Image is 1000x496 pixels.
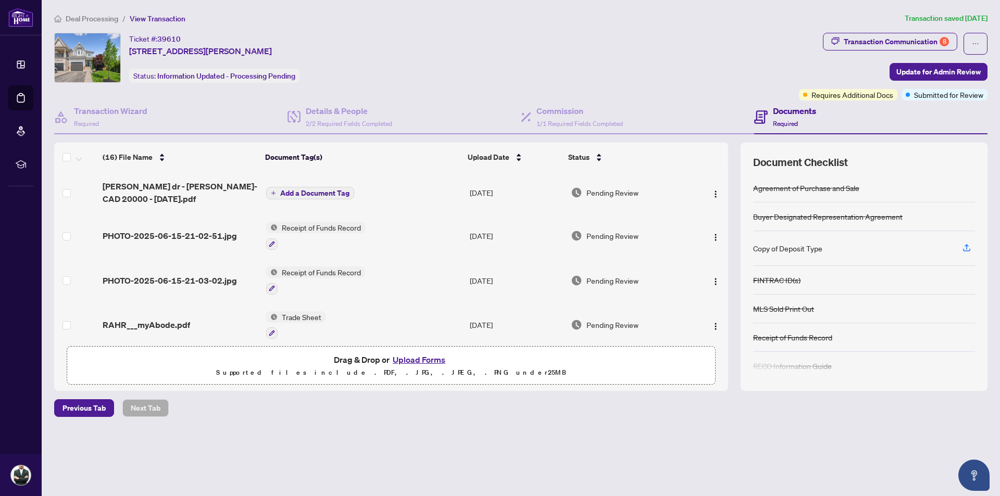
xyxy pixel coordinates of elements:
[711,190,720,198] img: Logo
[157,34,181,44] span: 39610
[753,303,814,314] div: MLS Sold Print Out
[571,275,582,286] img: Document Status
[568,151,590,163] span: Status
[266,266,365,295] button: Status IconReceipt of Funds Record
[466,172,567,213] td: [DATE]
[129,33,181,45] div: Ticket #:
[74,120,99,128] span: Required
[753,211,903,222] div: Buyer Designated Representation Agreement
[266,222,278,233] img: Status Icon
[466,258,567,303] td: [DATE]
[74,105,147,117] h4: Transaction Wizard
[271,190,276,196] span: plus
[468,151,509,163] span: Upload Date
[707,184,724,201] button: Logo
[707,227,724,244] button: Logo
[280,189,349,197] span: Add a Document Tag
[11,465,31,485] img: Profile Icon
[103,180,257,205] span: [PERSON_NAME] dr - [PERSON_NAME]- CAD 20000 - [DATE].pdf
[773,120,798,128] span: Required
[122,12,126,24] li: /
[940,37,949,46] div: 8
[753,182,859,194] div: Agreement of Purchase and Sale
[586,275,639,286] span: Pending Review
[266,311,326,339] button: Status IconTrade Sheet
[914,89,983,100] span: Submitted for Review
[890,63,988,81] button: Update for Admin Review
[896,63,981,80] span: Update for Admin Review
[711,233,720,241] img: Logo
[466,213,567,258] td: [DATE]
[753,332,832,343] div: Receipt of Funds Record
[711,277,720,286] img: Logo
[811,89,893,100] span: Requires Additional Docs
[266,266,278,278] img: Status Icon
[261,143,464,172] th: Document Tag(s)
[536,105,623,117] h4: Commission
[129,69,299,83] div: Status:
[586,319,639,330] span: Pending Review
[753,360,832,372] div: RECO Information Guide
[8,8,33,27] img: logo
[571,319,582,330] img: Document Status
[73,366,709,379] p: Supported files include .PDF, .JPG, .JPEG, .PNG under 25 MB
[571,187,582,198] img: Document Status
[466,303,567,348] td: [DATE]
[306,120,392,128] span: 2/2 Required Fields Completed
[67,347,715,385] span: Drag & Drop orUpload FormsSupported files include .PDF, .JPG, .JPEG, .PNG under25MB
[98,143,261,172] th: (16) File Name
[773,105,816,117] h4: Documents
[157,71,295,81] span: Information Updated - Processing Pending
[823,33,957,50] button: Transaction Communication8
[753,243,822,254] div: Copy of Deposit Type
[586,187,639,198] span: Pending Review
[66,14,118,23] span: Deal Processing
[63,400,106,416] span: Previous Tab
[103,230,237,242] span: PHOTO-2025-06-15-21-02-51.jpg
[711,322,720,330] img: Logo
[390,353,448,366] button: Upload Forms
[266,187,354,199] button: Add a Document Tag
[972,40,979,47] span: ellipsis
[844,33,949,50] div: Transaction Communication
[278,222,365,233] span: Receipt of Funds Record
[103,274,237,287] span: PHOTO-2025-06-15-21-03-02.jpg
[753,274,801,286] div: FINTRAC ID(s)
[103,319,190,331] span: RAHR___myAbode.pdf
[266,222,365,250] button: Status IconReceipt of Funds Record
[905,12,988,24] article: Transaction saved [DATE]
[564,143,690,172] th: Status
[266,311,278,323] img: Status Icon
[54,399,114,417] button: Previous Tab
[464,143,564,172] th: Upload Date
[55,33,120,82] img: IMG-E12212537_1.jpg
[130,14,185,23] span: View Transaction
[129,45,272,57] span: [STREET_ADDRESS][PERSON_NAME]
[103,151,153,163] span: (16) File Name
[278,311,326,323] span: Trade Sheet
[753,155,848,170] span: Document Checklist
[306,105,392,117] h4: Details & People
[571,230,582,241] img: Document Status
[122,399,169,417] button: Next Tab
[54,15,61,22] span: home
[586,230,639,241] span: Pending Review
[266,186,354,200] button: Add a Document Tag
[958,460,990,491] button: Open asap
[278,266,365,278] span: Receipt of Funds Record
[707,316,724,333] button: Logo
[707,272,724,289] button: Logo
[334,353,448,366] span: Drag & Drop or
[536,120,623,128] span: 1/1 Required Fields Completed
